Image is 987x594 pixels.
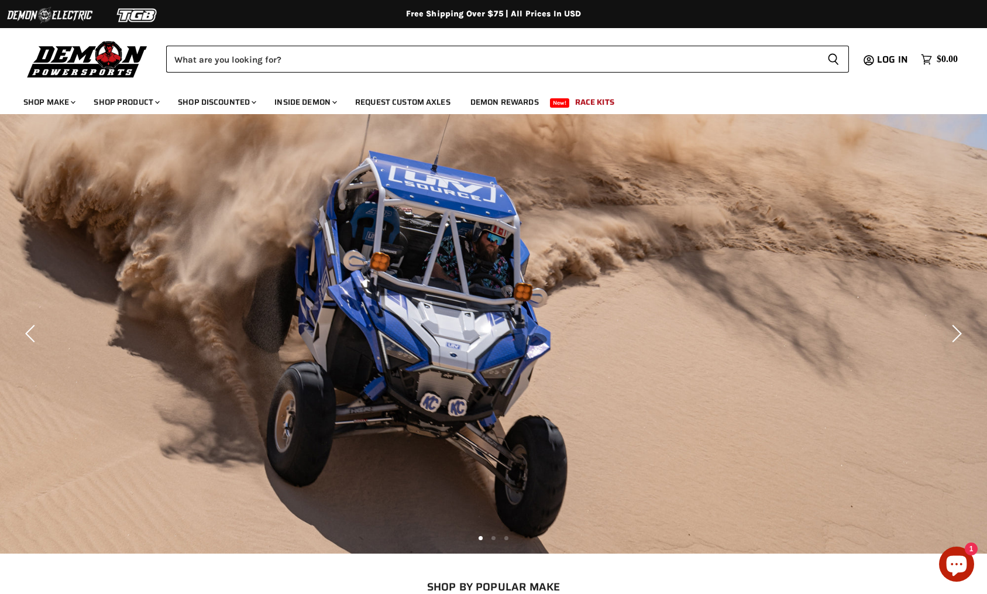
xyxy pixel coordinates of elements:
[166,46,849,73] form: Product
[491,536,496,540] li: Page dot 2
[85,90,167,114] a: Shop Product
[15,90,82,114] a: Shop Make
[872,54,915,65] a: Log in
[550,98,570,108] span: New!
[166,46,818,73] input: Search
[346,90,459,114] a: Request Custom Axles
[566,90,623,114] a: Race Kits
[40,581,947,593] h2: SHOP BY POPULAR MAKE
[915,51,964,68] a: $0.00
[266,90,344,114] a: Inside Demon
[15,85,955,114] ul: Main menu
[943,322,967,345] button: Next
[26,9,962,19] div: Free Shipping Over $75 | All Prices In USD
[937,54,958,65] span: $0.00
[6,4,94,26] img: Demon Electric Logo 2
[936,547,978,585] inbox-online-store-chat: Shopify online store chat
[462,90,548,114] a: Demon Rewards
[23,38,152,80] img: Demon Powersports
[504,536,508,540] li: Page dot 3
[169,90,263,114] a: Shop Discounted
[877,52,908,67] span: Log in
[818,46,849,73] button: Search
[479,536,483,540] li: Page dot 1
[94,4,181,26] img: TGB Logo 2
[20,322,44,345] button: Previous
